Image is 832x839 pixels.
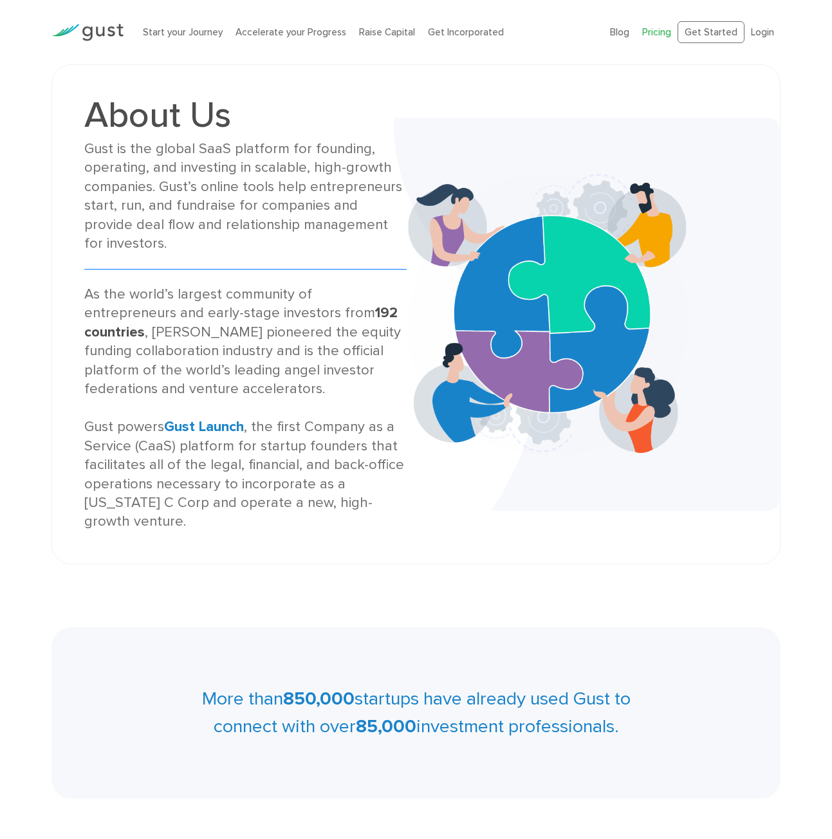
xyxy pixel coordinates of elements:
[84,285,407,531] div: As the world’s largest community of entrepreneurs and early-stage investors from , [PERSON_NAME] ...
[82,685,750,741] p: More than startups have already used Gust to connect with over investment professionals.
[394,118,781,511] img: About Us Banner Bg
[84,304,398,340] strong: 192 countries
[428,26,504,38] a: Get Incorporated
[84,140,407,254] div: Gust is the global SaaS platform for founding, operating, and investing in scalable, high-growth ...
[642,26,671,38] a: Pricing
[143,26,223,38] a: Start your Journey
[678,21,744,44] a: Get Started
[356,715,416,737] strong: 85,000
[236,26,346,38] a: Accelerate your Progress
[359,26,415,38] a: Raise Capital
[164,418,244,435] a: Gust Launch
[610,26,629,38] a: Blog
[751,26,774,38] a: Login
[84,97,407,133] h1: About Us
[51,24,124,41] img: Gust Logo
[283,688,355,710] strong: 850,000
